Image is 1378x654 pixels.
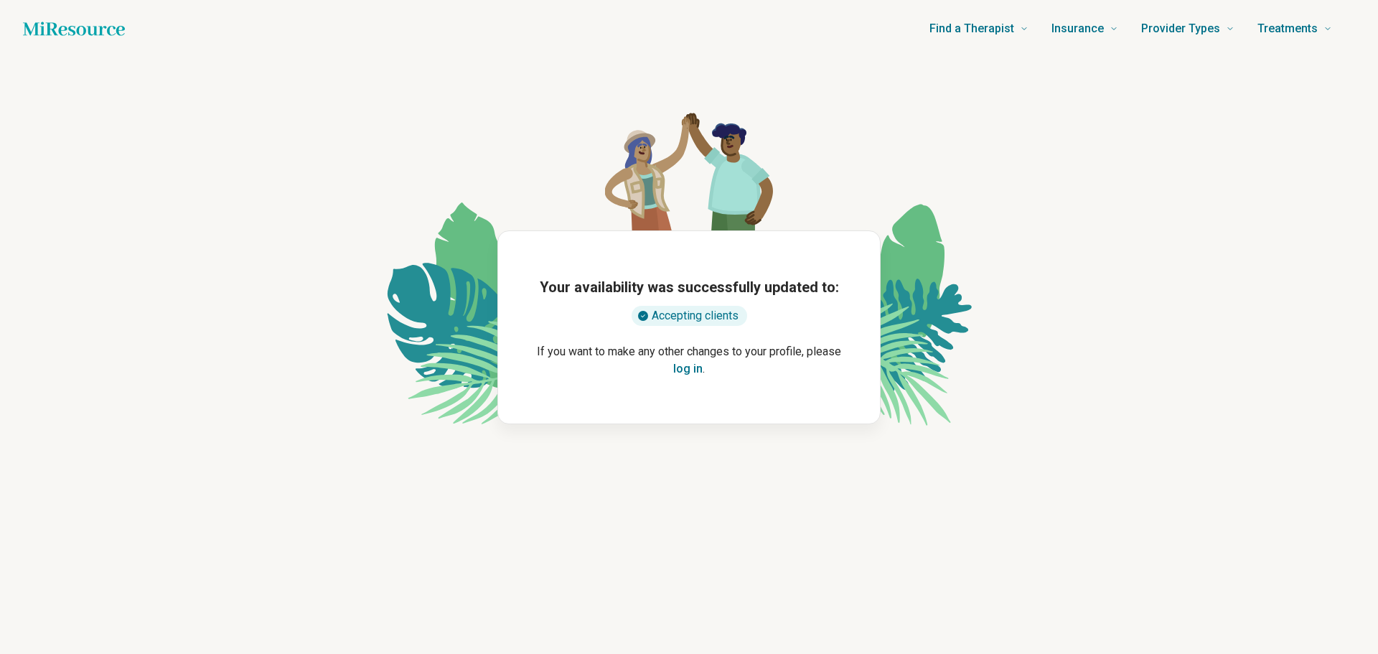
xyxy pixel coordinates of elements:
span: Treatments [1257,19,1318,39]
a: Home page [23,14,125,43]
p: If you want to make any other changes to your profile, please . [521,343,857,378]
button: log in [673,360,703,378]
div: Accepting clients [632,306,747,326]
span: Insurance [1051,19,1104,39]
h1: Your availability was successfully updated to: [540,277,839,297]
span: Find a Therapist [929,19,1014,39]
span: Provider Types [1141,19,1220,39]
